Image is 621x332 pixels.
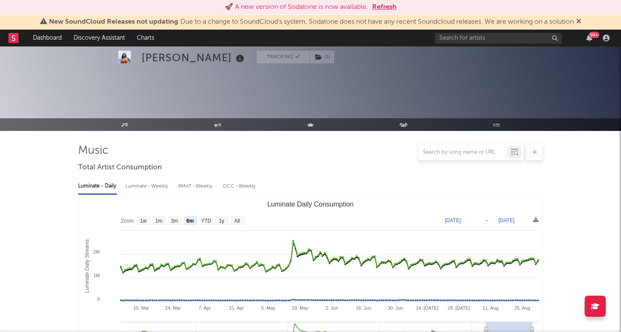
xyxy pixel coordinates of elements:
text: 5. May [261,305,276,310]
a: Charts [131,30,160,46]
text: 6m [186,218,193,224]
input: Search by song name or URL [419,149,508,156]
span: New SoundCloud Releases not updating [49,19,178,25]
text: 11. Aug [483,305,498,310]
a: Discovery Assistant [68,30,131,46]
div: Luminate - Daily [78,179,117,193]
a: Dashboard [27,30,68,46]
button: (1) [310,51,334,63]
text: 24. Mar [165,305,181,310]
text: 0 [97,297,100,302]
text: 21. Apr [229,305,244,310]
text: 1y [219,218,224,224]
div: BMAT - Weekly [178,179,214,193]
text: 2M [93,249,100,254]
text: Zoom [121,218,134,224]
text: 1M [93,273,100,278]
text: All [234,218,240,224]
button: Refresh [372,2,397,12]
text: [DATE] [498,218,515,223]
span: : Due to a change to SoundCloud's system, Sodatone does not have any recent Soundcloud releases. ... [49,19,574,25]
text: Luminate Daily Streams [84,239,90,293]
text: 16. Jun [356,305,371,310]
div: Luminate - Weekly [125,179,170,193]
div: 99 + [589,32,599,38]
text: → [484,218,489,223]
input: Search for artists [435,33,562,44]
text: 10. Mar [133,305,150,310]
button: 99+ [586,35,592,41]
text: 14. [DATE] [416,305,438,310]
text: 30. Jun [388,305,403,310]
text: 7. Apr [199,305,211,310]
button: Tracking [257,51,310,63]
text: 3m [171,218,178,224]
text: [DATE] [445,218,461,223]
div: [PERSON_NAME] [142,51,246,65]
div: OCC - Weekly [223,179,256,193]
text: 25. Aug [515,305,530,310]
div: 🚀 A new version of Sodatone is now available. [225,2,368,12]
span: Total Artist Consumption [78,163,162,173]
span: Dismiss [576,19,581,25]
text: 28. [DATE] [448,305,470,310]
span: ( 1 ) [310,51,335,63]
text: 19. May [292,305,309,310]
text: Luminate Daily Consumption [267,201,354,208]
text: 1m [155,218,163,224]
text: 1w [140,218,147,224]
text: 2. Jun [325,305,338,310]
text: YTD [201,218,211,224]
